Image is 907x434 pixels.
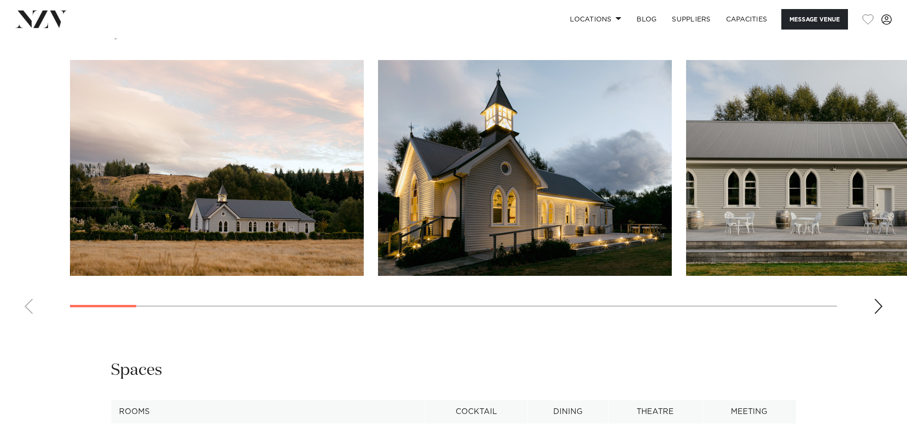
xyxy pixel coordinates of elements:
img: nzv-logo.png [15,10,67,28]
th: Meeting [703,400,796,424]
swiper-slide: 2 / 29 [378,60,672,276]
th: Cocktail [426,400,528,424]
th: Dining [528,400,608,424]
a: BLOG [629,9,664,30]
button: Message Venue [781,9,848,30]
a: SUPPLIERS [664,9,718,30]
h2: Spaces [111,360,162,381]
th: Rooms [111,400,426,424]
swiper-slide: 1 / 29 [70,60,364,276]
a: Locations [562,9,629,30]
a: Capacities [718,9,775,30]
th: Theatre [608,400,702,424]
